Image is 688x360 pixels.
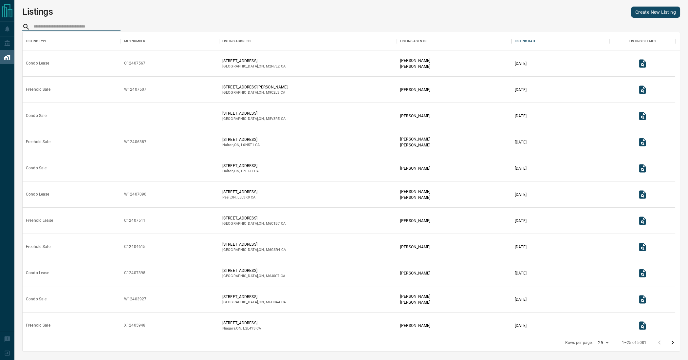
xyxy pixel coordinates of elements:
[222,300,286,305] p: [GEOGRAPHIC_DATA] , ON , CA
[222,268,285,274] p: [STREET_ADDRESS]
[222,58,286,64] p: [STREET_ADDRESS]
[237,195,250,199] span: l5e3k9
[400,87,430,93] p: [PERSON_NAME]
[222,326,261,331] p: Niagara , ON , CA
[222,84,288,90] p: [STREET_ADDRESS][PERSON_NAME],
[515,244,527,250] p: [DATE]
[26,323,50,328] div: Freehold Sale
[266,274,280,278] span: m6j0c7
[222,137,260,142] p: [STREET_ADDRESS]
[397,32,511,50] div: Listing Agents
[515,296,527,302] p: [DATE]
[511,32,610,50] div: Listing Date
[26,165,46,171] div: Condo Sale
[636,83,649,96] button: View Listing Details
[222,274,285,279] p: [GEOGRAPHIC_DATA] , ON , CA
[400,189,430,195] p: [PERSON_NAME]
[636,162,649,175] button: View Listing Details
[515,139,527,145] p: [DATE]
[636,136,649,149] button: View Listing Details
[26,244,50,250] div: Freehold Sale
[121,32,219,50] div: MLS Number
[124,87,146,92] div: W12407507
[124,270,145,276] div: C12407398
[515,323,527,329] p: [DATE]
[124,139,146,145] div: W12406387
[26,61,49,66] div: Condo Lease
[124,296,146,302] div: W12403927
[222,195,257,200] p: Peel , ON , CA
[222,241,286,247] p: [STREET_ADDRESS]
[219,32,397,50] div: Listing Address
[124,32,145,50] div: MLS Number
[515,113,527,119] p: [DATE]
[400,270,430,276] p: [PERSON_NAME]
[222,110,286,116] p: [STREET_ADDRESS]
[241,169,253,173] span: l7l7j1
[26,270,49,276] div: Condo Lease
[515,218,527,224] p: [DATE]
[636,214,649,227] button: View Listing Details
[26,113,46,119] div: Condo Sale
[266,90,280,95] span: m9c2l3
[26,296,46,302] div: Condo Sale
[222,294,286,300] p: [STREET_ADDRESS]
[629,32,656,50] div: Listing Details
[222,189,257,195] p: [STREET_ADDRESS]
[222,163,259,169] p: [STREET_ADDRESS]
[124,323,145,328] div: X12405948
[666,336,679,349] button: Go to next page
[26,218,53,223] div: Freehold Lease
[222,116,286,122] p: [GEOGRAPHIC_DATA] , ON , CA
[222,32,251,50] div: Listing Address
[400,244,430,250] p: [PERSON_NAME]
[400,218,430,224] p: [PERSON_NAME]
[22,7,53,17] h1: Listings
[222,64,286,69] p: [GEOGRAPHIC_DATA] , ON , CA
[124,218,145,223] div: C12407511
[26,32,47,50] div: Listing Type
[622,340,646,346] p: 1–25 of 5081
[631,7,680,18] a: Create New Listing
[222,320,261,326] p: [STREET_ADDRESS]
[515,32,536,50] div: Listing Date
[222,221,286,226] p: [GEOGRAPHIC_DATA] , ON , CA
[636,109,649,123] button: View Listing Details
[636,240,649,254] button: View Listing Details
[636,188,649,201] button: View Listing Details
[515,61,527,66] p: [DATE]
[266,300,280,304] span: m6h0a4
[400,32,426,50] div: Listing Agents
[26,192,49,197] div: Condo Lease
[266,221,280,226] span: m6c1b7
[636,319,649,332] button: View Listing Details
[266,117,280,121] span: m5v3r5
[124,61,145,66] div: C12407567
[266,248,280,252] span: m6g3r4
[124,244,145,250] div: C12404615
[515,192,527,198] p: [DATE]
[636,57,649,70] button: View Listing Details
[26,87,50,92] div: Freehold Sale
[400,299,430,305] p: [PERSON_NAME]
[515,165,527,171] p: [DATE]
[124,192,146,197] div: W12407090
[400,294,430,299] p: [PERSON_NAME]
[400,142,430,148] p: [PERSON_NAME]
[565,340,593,346] p: Rows per page:
[515,270,527,276] p: [DATE]
[400,58,430,64] p: [PERSON_NAME]
[222,215,286,221] p: [STREET_ADDRESS]
[400,136,430,142] p: [PERSON_NAME]
[515,87,527,93] p: [DATE]
[222,90,288,95] p: [GEOGRAPHIC_DATA] , ON , CA
[400,64,430,69] p: [PERSON_NAME]
[400,165,430,171] p: [PERSON_NAME]
[400,113,430,119] p: [PERSON_NAME]
[243,326,255,331] span: l2e4y3
[595,338,611,348] div: 25
[636,293,649,306] button: View Listing Details
[26,139,50,145] div: Freehold Sale
[400,195,430,200] p: [PERSON_NAME]
[266,64,280,68] span: m2n7l2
